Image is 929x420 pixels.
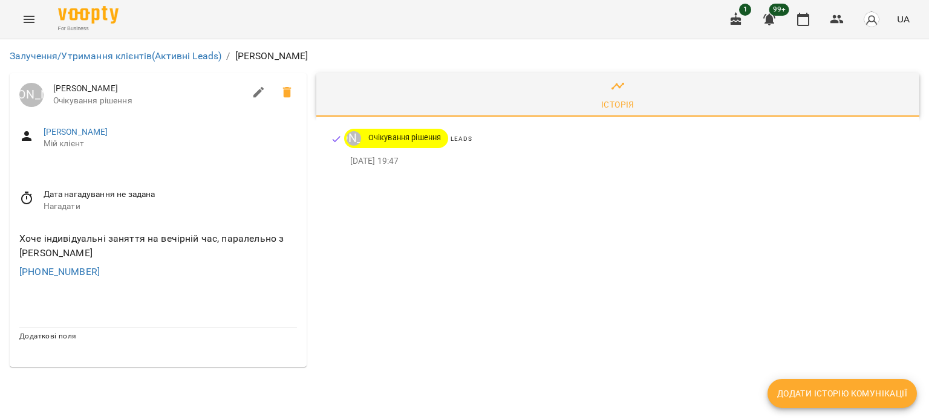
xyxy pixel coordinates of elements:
a: [PERSON_NAME] [344,131,361,146]
span: Leads [451,135,472,142]
a: [PERSON_NAME] [44,127,108,137]
img: Voopty Logo [58,6,119,24]
span: Очікування рішення [361,132,449,143]
span: 99+ [769,4,789,16]
div: Тетяна Лучка [347,131,361,146]
span: Нагадати [44,201,297,213]
span: Додаткові поля [19,332,76,340]
span: UA [897,13,910,25]
span: Дата нагадування не задана [44,189,297,201]
p: [PERSON_NAME] [235,49,308,63]
nav: breadcrumb [10,49,919,63]
span: [PERSON_NAME] [53,83,244,95]
a: [PHONE_NUMBER] [19,266,100,277]
span: Очікування рішення [53,95,244,107]
a: [PERSON_NAME] [19,83,44,107]
div: Історія [601,97,634,112]
li: / [226,49,230,63]
a: Залучення/Утримання клієнтів(Активні Leads) [10,50,221,62]
button: Menu [15,5,44,34]
div: Тетяна Лучка [19,83,44,107]
img: avatar_s.png [863,11,880,28]
span: Мій клієнт [44,138,297,150]
div: Хоче індивідуальні заняття на вечірній час, паралельно з [PERSON_NAME] [17,229,299,262]
p: [DATE] 19:47 [350,155,900,167]
button: UA [892,8,914,30]
span: For Business [58,25,119,33]
span: 1 [739,4,751,16]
